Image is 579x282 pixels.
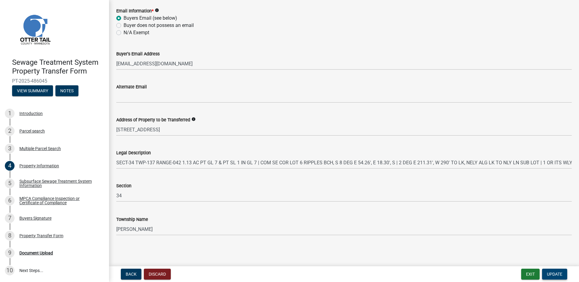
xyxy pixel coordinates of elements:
div: MPCA Compliance Inspection or Certificate of Compliance [19,196,99,205]
label: N/A Exempt [124,29,149,36]
div: Introduction [19,111,43,116]
div: Buyers Signature [19,216,51,220]
div: Parcel search [19,129,45,133]
i: info [155,8,159,12]
span: Back [126,272,137,277]
label: Email Information [116,9,154,13]
div: Document Upload [19,251,53,255]
div: 3 [5,144,15,153]
div: 7 [5,213,15,223]
button: Exit [521,269,540,280]
span: Update [547,272,562,277]
label: Alternate Email [116,85,147,89]
button: Discard [144,269,171,280]
div: 10 [5,266,15,275]
img: Otter Tail County, Minnesota [12,6,58,52]
div: 2 [5,126,15,136]
div: Property Transfer Form [19,234,63,238]
div: Multiple Parcel Search [19,146,61,151]
button: Update [542,269,567,280]
div: 5 [5,179,15,188]
div: Property Information [19,164,59,168]
div: 6 [5,196,15,205]
button: View Summary [12,85,53,96]
div: Subsurface Sewage Treatment System Information [19,179,99,188]
button: Back [121,269,141,280]
span: PT-2025-486045 [12,78,97,84]
label: Buyers Email (see below) [124,15,177,22]
div: 9 [5,248,15,258]
label: Township Name [116,218,148,222]
label: Legal Description [116,151,151,155]
button: Notes [55,85,78,96]
label: Buyer does not possess an email [124,22,194,29]
wm-modal-confirm: Notes [55,89,78,93]
label: Section [116,184,131,188]
div: 8 [5,231,15,241]
h4: Sewage Treatment System Property Transfer Form [12,58,104,76]
label: Address of Property to be Transferred [116,118,190,122]
div: 1 [5,109,15,118]
i: info [191,117,196,121]
wm-modal-confirm: Summary [12,89,53,93]
label: Buyer's Email Address [116,52,160,56]
div: 4 [5,161,15,171]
